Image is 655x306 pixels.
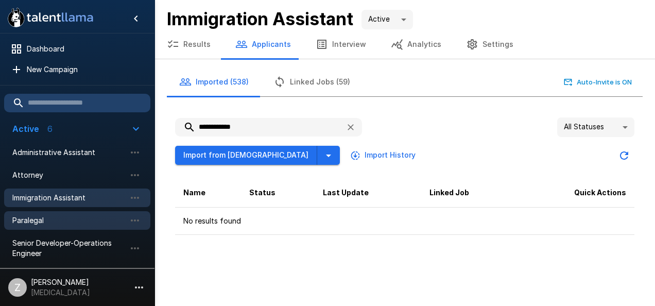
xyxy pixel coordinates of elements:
th: Quick Actions [517,178,634,208]
button: Results [154,30,223,59]
button: Interview [303,30,378,59]
div: Active [361,10,413,29]
th: Linked Job [421,178,518,208]
button: Import History [348,146,420,165]
button: Auto-Invite is ON [562,74,634,90]
div: All Statuses [557,117,634,137]
th: Last Update [315,178,421,208]
b: Immigration Assistant [167,8,353,29]
button: Import from [DEMOGRAPHIC_DATA] [175,146,317,165]
button: Analytics [378,30,454,59]
button: Imported (538) [167,67,261,96]
button: Applicants [223,30,303,59]
td: No results found [175,207,634,234]
button: Settings [454,30,526,59]
th: Name [175,178,241,208]
th: Status [241,178,314,208]
button: Updated Today - 8:53 AM [614,145,634,166]
button: Linked Jobs (59) [261,67,363,96]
